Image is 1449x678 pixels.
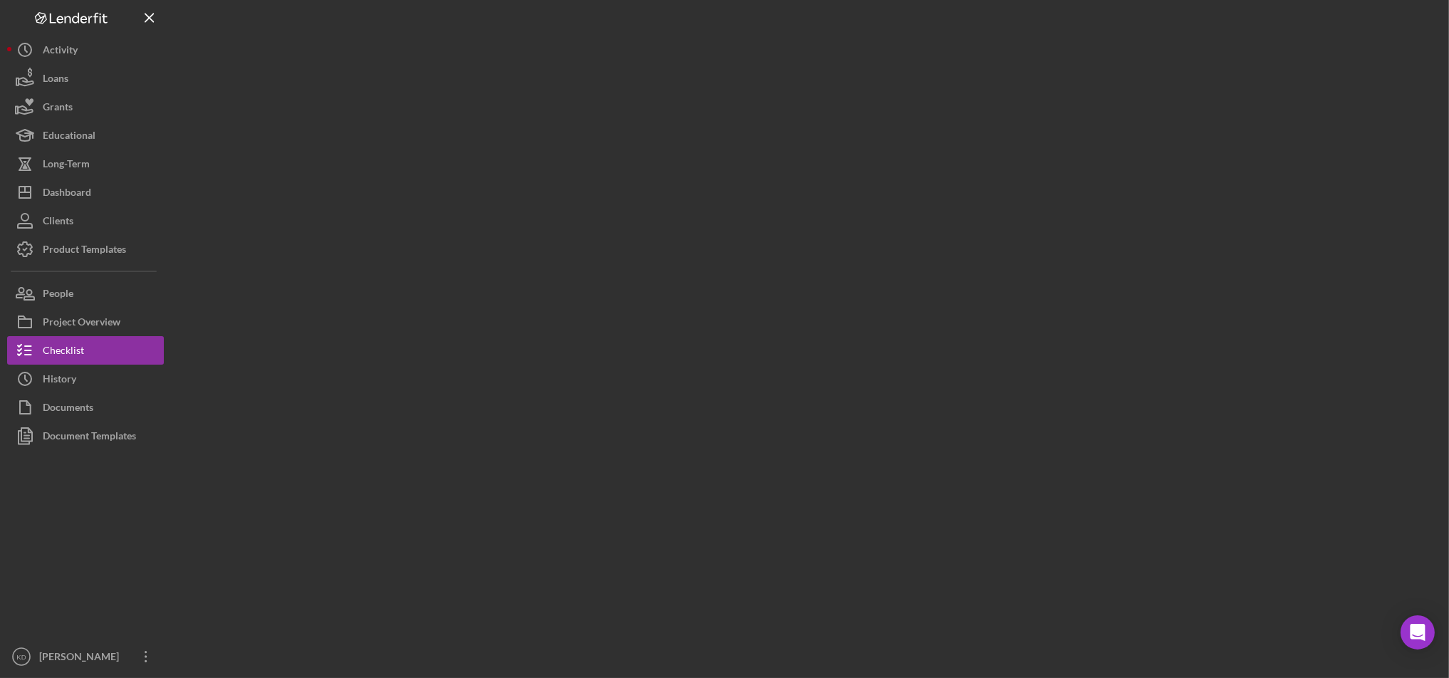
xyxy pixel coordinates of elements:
button: Educational [7,121,164,150]
div: Checklist [43,336,84,368]
div: Educational [43,121,95,153]
div: Dashboard [43,178,91,210]
button: Dashboard [7,178,164,207]
button: Grants [7,93,164,121]
button: Project Overview [7,308,164,336]
div: Document Templates [43,422,136,454]
div: Loans [43,64,68,96]
div: Project Overview [43,308,120,340]
button: Loans [7,64,164,93]
div: Grants [43,93,73,125]
div: History [43,365,76,397]
div: Long-Term [43,150,90,182]
button: Activity [7,36,164,64]
button: KD[PERSON_NAME] [7,642,164,671]
button: History [7,365,164,393]
div: Documents [43,393,93,425]
div: People [43,279,73,311]
div: Clients [43,207,73,239]
button: Document Templates [7,422,164,450]
text: KD [16,653,26,661]
button: Long-Term [7,150,164,178]
div: [PERSON_NAME] [36,642,128,674]
div: Open Intercom Messenger [1401,615,1435,650]
button: Clients [7,207,164,235]
button: Checklist [7,336,164,365]
button: Product Templates [7,235,164,264]
div: Product Templates [43,235,126,267]
div: Activity [43,36,78,68]
button: Documents [7,393,164,422]
button: People [7,279,164,308]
